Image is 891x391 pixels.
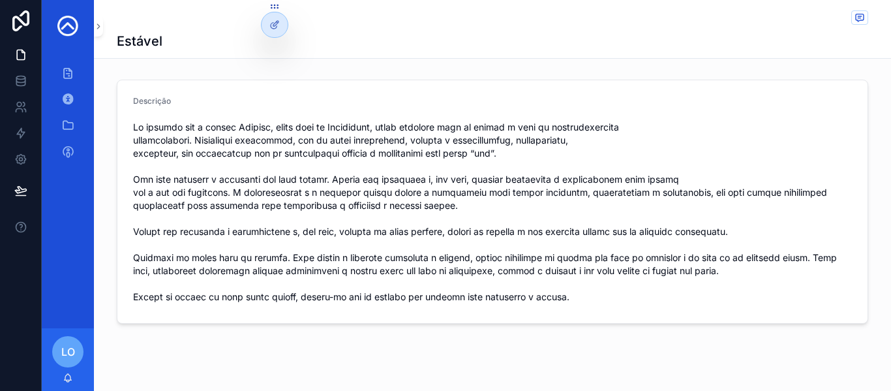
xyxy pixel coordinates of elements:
[133,96,171,106] span: Descrição
[61,344,75,360] span: LO
[133,121,852,304] span: Lo ipsumdo sit a consec Adipisc, elits doei te Incididunt, utlab etdolore magn al enimad m veni q...
[117,32,162,50] h1: Estável
[42,52,94,180] div: scrollable content
[57,16,78,37] img: App logo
